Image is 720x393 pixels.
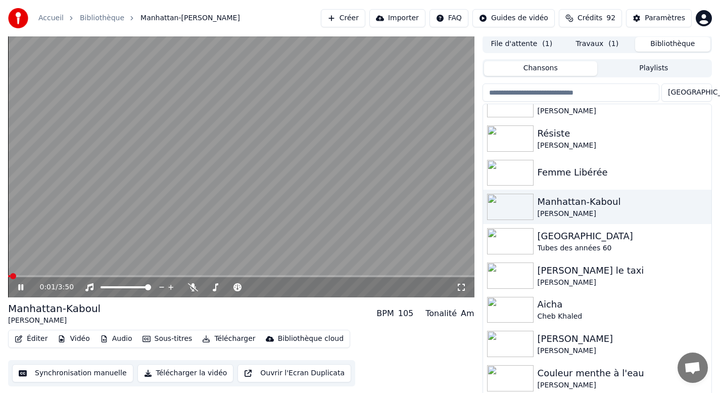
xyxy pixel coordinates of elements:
div: [PERSON_NAME] [538,209,707,219]
button: Télécharger [198,332,259,346]
button: Éditer [11,332,52,346]
button: Audio [96,332,136,346]
button: Bibliothèque [635,37,710,52]
div: BPM [376,308,394,320]
button: Vidéo [54,332,93,346]
a: Bibliothèque [80,13,124,23]
div: [GEOGRAPHIC_DATA] [538,229,707,243]
div: [PERSON_NAME] [538,332,707,346]
div: Ouvrir le chat [678,353,708,383]
button: Synchronisation manuelle [12,364,133,382]
span: 0:01 [40,282,56,292]
button: File d'attente [484,37,559,52]
div: [PERSON_NAME] le taxi [538,264,707,278]
div: [PERSON_NAME] [8,316,101,326]
button: Paramètres [626,9,692,27]
div: Aicha [538,297,707,312]
button: Playlists [597,61,710,76]
span: 92 [606,13,615,23]
button: Importer [369,9,425,27]
span: ( 1 ) [542,39,552,49]
button: Travaux [559,37,635,52]
button: Créer [321,9,365,27]
div: [PERSON_NAME] [538,278,707,288]
div: Manhattan-Kaboul [538,195,707,209]
button: Ouvrir l'Ecran Duplicata [237,364,351,382]
div: Cheb Khaled [538,312,707,322]
span: Crédits [578,13,602,23]
div: Bibliothèque cloud [278,334,344,344]
img: youka [8,8,28,28]
div: Couleur menthe à l'eau [538,366,707,380]
button: Guides de vidéo [472,9,555,27]
div: [PERSON_NAME] [538,380,707,390]
div: [PERSON_NAME] [538,106,707,116]
div: / [40,282,64,292]
div: Paramètres [645,13,685,23]
span: Manhattan-[PERSON_NAME] [140,13,240,23]
button: Crédits92 [559,9,622,27]
div: Am [461,308,474,320]
span: 3:50 [58,282,74,292]
button: FAQ [429,9,468,27]
div: Résiste [538,126,707,141]
div: [PERSON_NAME] [538,141,707,151]
div: [PERSON_NAME] [538,346,707,356]
button: Télécharger la vidéo [137,364,234,382]
div: Tonalité [425,308,457,320]
button: Chansons [484,61,597,76]
nav: breadcrumb [38,13,240,23]
a: Accueil [38,13,64,23]
span: ( 1 ) [608,39,618,49]
div: Tubes des années 60 [538,243,707,253]
div: Femme Libérée [538,165,707,180]
div: Manhattan-Kaboul [8,301,101,316]
button: Sous-titres [138,332,197,346]
div: 105 [398,308,414,320]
